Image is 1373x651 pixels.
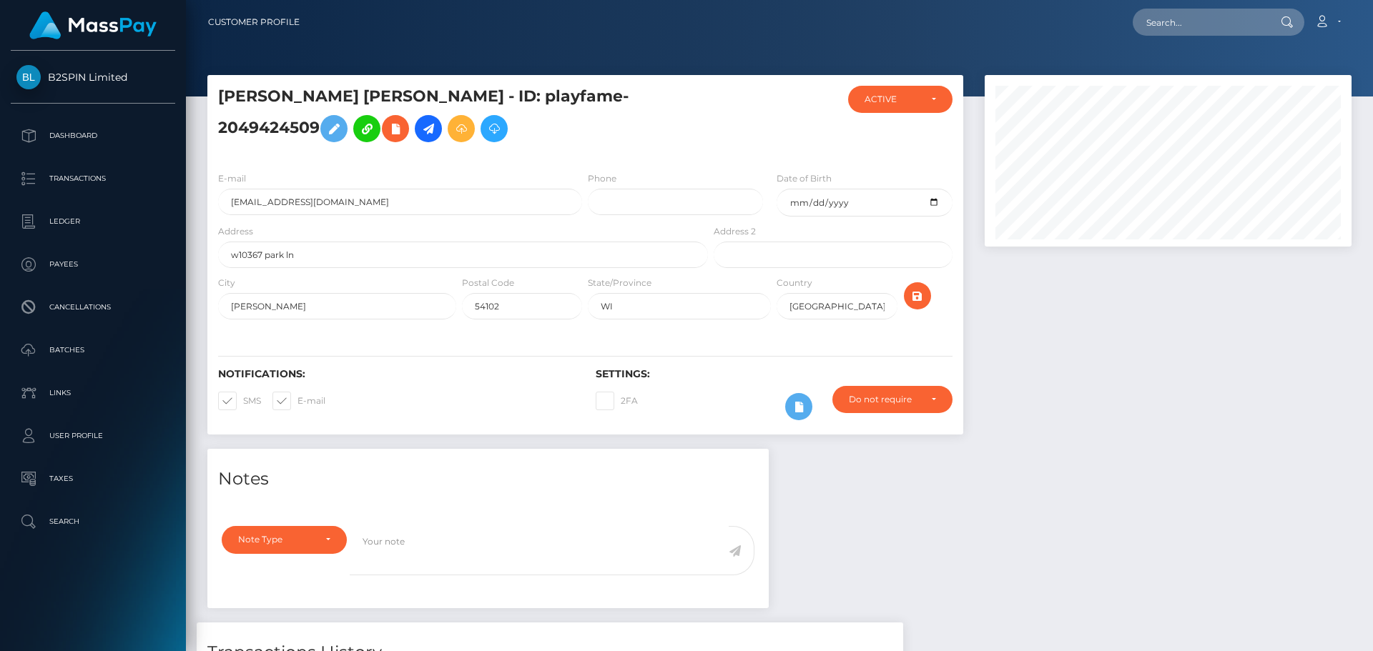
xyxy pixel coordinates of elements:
[11,332,175,368] a: Batches
[11,118,175,154] a: Dashboard
[218,277,235,289] label: City
[218,368,574,380] h6: Notifications:
[16,511,169,532] p: Search
[849,394,920,405] div: Do not require
[218,467,758,492] h4: Notes
[11,161,175,197] a: Transactions
[218,392,261,410] label: SMS
[11,461,175,497] a: Taxes
[11,247,175,282] a: Payees
[848,86,953,113] button: ACTIVE
[777,172,832,185] label: Date of Birth
[16,425,169,447] p: User Profile
[16,254,169,275] p: Payees
[11,418,175,454] a: User Profile
[462,277,514,289] label: Postal Code
[11,504,175,540] a: Search
[16,297,169,318] p: Cancellations
[218,172,246,185] label: E-mail
[11,71,175,84] span: B2SPIN Limited
[16,339,169,361] p: Batches
[11,375,175,411] a: Links
[1133,9,1267,36] input: Search...
[222,526,347,553] button: Note Type
[588,277,651,289] label: State/Province
[238,534,314,545] div: Note Type
[588,172,616,185] label: Phone
[16,65,41,89] img: B2SPIN Limited
[415,115,442,142] a: Initiate Payout
[11,289,175,325] a: Cancellations
[832,386,953,413] button: Do not require
[865,94,920,105] div: ACTIVE
[596,368,952,380] h6: Settings:
[16,168,169,189] p: Transactions
[16,125,169,146] p: Dashboard
[714,225,756,238] label: Address 2
[272,392,325,410] label: E-mail
[596,392,638,410] label: 2FA
[218,86,700,149] h5: [PERSON_NAME] [PERSON_NAME] - ID: playfame-2049424509
[29,11,157,39] img: MassPay Logo
[16,382,169,404] p: Links
[11,204,175,239] a: Ledger
[16,211,169,232] p: Ledger
[208,7,300,37] a: Customer Profile
[777,277,812,289] label: Country
[218,225,253,238] label: Address
[16,468,169,490] p: Taxes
